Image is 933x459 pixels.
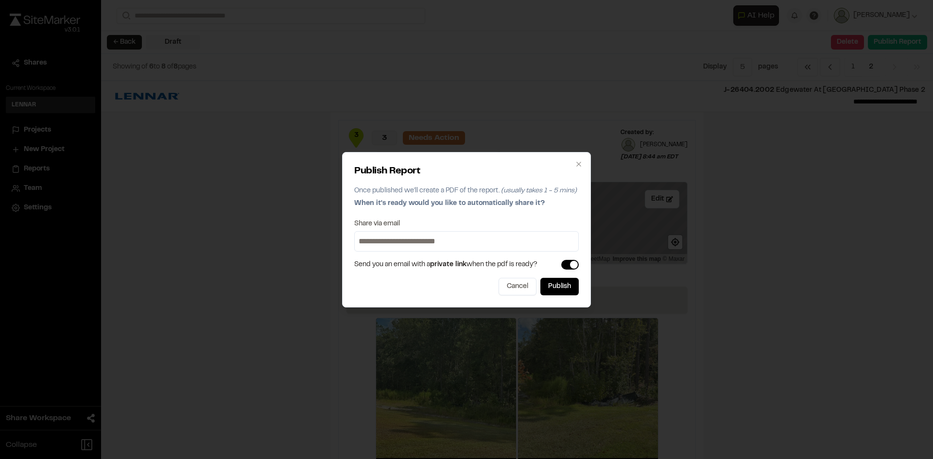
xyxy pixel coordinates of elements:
button: Cancel [499,278,536,295]
button: Publish [540,278,579,295]
span: Send you an email with a when the pdf is ready? [354,259,537,270]
p: Once published we'll create a PDF of the report. [354,186,579,196]
span: When it's ready would you like to automatically share it? [354,201,545,206]
label: Share via email [354,221,400,227]
h2: Publish Report [354,164,579,179]
span: private link [430,262,466,268]
span: (usually takes 1 - 5 mins) [501,188,577,194]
